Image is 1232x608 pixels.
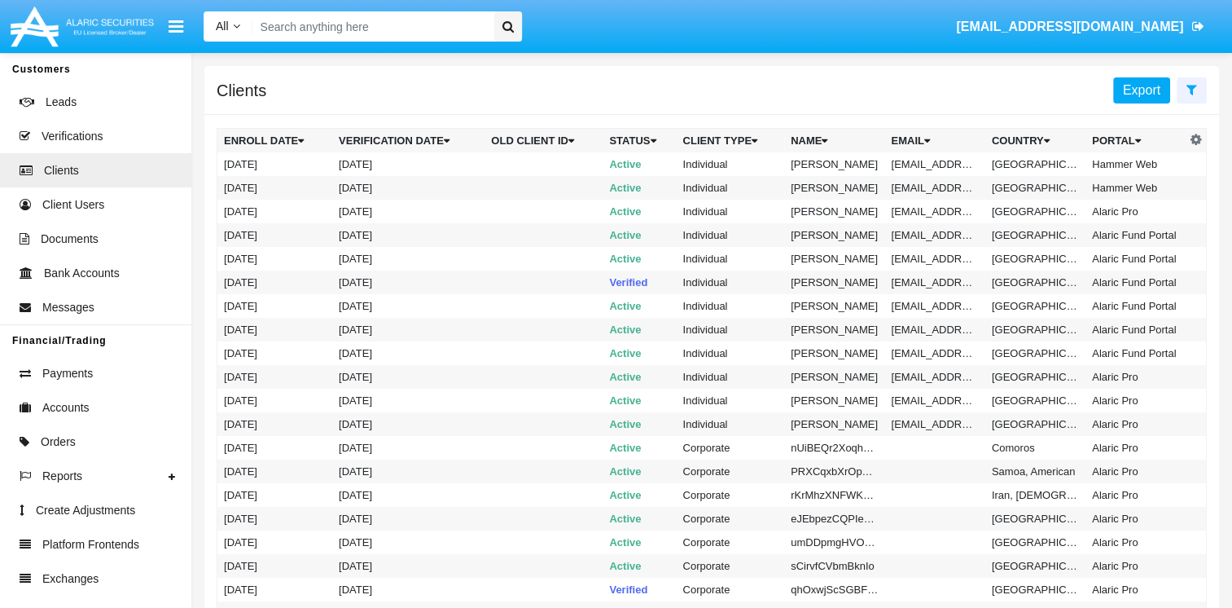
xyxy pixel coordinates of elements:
[884,389,984,412] td: [EMAIL_ADDRESS][DOMAIN_NAME]
[332,389,484,412] td: [DATE]
[676,223,784,247] td: Individual
[603,223,676,247] td: Active
[676,200,784,223] td: Individual
[985,507,1085,531] td: [GEOGRAPHIC_DATA]
[332,460,484,483] td: [DATE]
[8,2,156,51] img: Logo image
[784,200,884,223] td: [PERSON_NAME]
[217,271,333,294] td: [DATE]
[784,271,884,294] td: [PERSON_NAME]
[676,554,784,578] td: Corporate
[332,200,484,223] td: [DATE]
[985,436,1085,460] td: Comoros
[1085,200,1186,223] td: Alaric Pro
[784,129,884,153] th: Name
[1085,578,1186,601] td: Alaric Pro
[603,483,676,507] td: Active
[217,483,333,507] td: [DATE]
[217,460,333,483] td: [DATE]
[985,554,1085,578] td: [GEOGRAPHIC_DATA]
[603,436,676,460] td: Active
[676,271,784,294] td: Individual
[42,536,139,553] span: Platform Frontends
[1085,507,1186,531] td: Alaric Pro
[44,162,79,179] span: Clients
[603,271,676,294] td: Verified
[884,176,984,200] td: [EMAIL_ADDRESS][DOMAIN_NAME]
[332,176,484,200] td: [DATE]
[41,231,99,248] span: Documents
[603,129,676,153] th: Status
[603,200,676,223] td: Active
[884,318,984,341] td: [EMAIL_ADDRESS][DOMAIN_NAME]
[217,223,333,247] td: [DATE]
[1085,223,1186,247] td: Alaric Fund Portal
[216,20,229,33] span: All
[603,554,676,578] td: Active
[1085,152,1186,176] td: Hammer Web
[985,223,1085,247] td: [GEOGRAPHIC_DATA]
[217,152,333,176] td: [DATE]
[985,460,1085,483] td: Samoa, American
[1085,389,1186,412] td: Alaric Pro
[603,318,676,341] td: Active
[217,412,333,436] td: [DATE]
[217,318,333,341] td: [DATE]
[884,152,984,176] td: [EMAIL_ADDRESS][DOMAIN_NAME]
[784,507,884,531] td: eJEbpezCQPIeqmq
[1085,460,1186,483] td: Alaric Pro
[784,483,884,507] td: rKrMhzXNFWKpfjK
[46,94,77,111] span: Leads
[332,152,484,176] td: [DATE]
[603,412,676,436] td: Active
[884,341,984,365] td: [EMAIL_ADDRESS][DOMAIN_NAME]
[985,365,1085,389] td: [GEOGRAPHIC_DATA]
[603,341,676,365] td: Active
[217,389,333,412] td: [DATE]
[884,365,984,389] td: [EMAIL_ADDRESS][DOMAIN_NAME]
[1085,318,1186,341] td: Alaric Fund Portal
[217,341,333,365] td: [DATE]
[332,341,484,365] td: [DATE]
[1085,554,1186,578] td: Alaric Pro
[676,412,784,436] td: Individual
[985,294,1085,318] td: [GEOGRAPHIC_DATA]
[1085,412,1186,436] td: Alaric Pro
[676,341,784,365] td: Individual
[676,531,784,554] td: Corporate
[985,271,1085,294] td: [GEOGRAPHIC_DATA]
[484,129,603,153] th: Old Client Id
[884,129,984,153] th: Email
[784,436,884,460] td: nUiBEQr2XoqhZkE
[985,483,1085,507] td: Iran, [DEMOGRAPHIC_DATA] Republic of
[676,436,784,460] td: Corporate
[217,129,333,153] th: Enroll date
[784,365,884,389] td: [PERSON_NAME]
[884,271,984,294] td: [EMAIL_ADDRESS][DOMAIN_NAME]
[217,84,266,97] h5: Clients
[784,531,884,554] td: umDDpmgHVOarlPc
[204,18,252,35] a: All
[603,176,676,200] td: Active
[1085,341,1186,365] td: Alaric Fund Portal
[985,412,1085,436] td: [GEOGRAPHIC_DATA]
[41,434,76,451] span: Orders
[217,531,333,554] td: [DATE]
[42,299,94,316] span: Messages
[784,176,884,200] td: [PERSON_NAME]
[884,223,984,247] td: [EMAIL_ADDRESS][DOMAIN_NAME]
[676,460,784,483] td: Corporate
[676,176,784,200] td: Individual
[332,483,484,507] td: [DATE]
[42,468,82,485] span: Reports
[956,20,1183,33] span: [EMAIL_ADDRESS][DOMAIN_NAME]
[676,247,784,271] td: Individual
[784,223,884,247] td: [PERSON_NAME]
[1085,294,1186,318] td: Alaric Fund Portal
[784,247,884,271] td: [PERSON_NAME]
[217,176,333,200] td: [DATE]
[1085,271,1186,294] td: Alaric Fund Portal
[676,152,784,176] td: Individual
[884,412,984,436] td: [EMAIL_ADDRESS][DOMAIN_NAME]
[217,507,333,531] td: [DATE]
